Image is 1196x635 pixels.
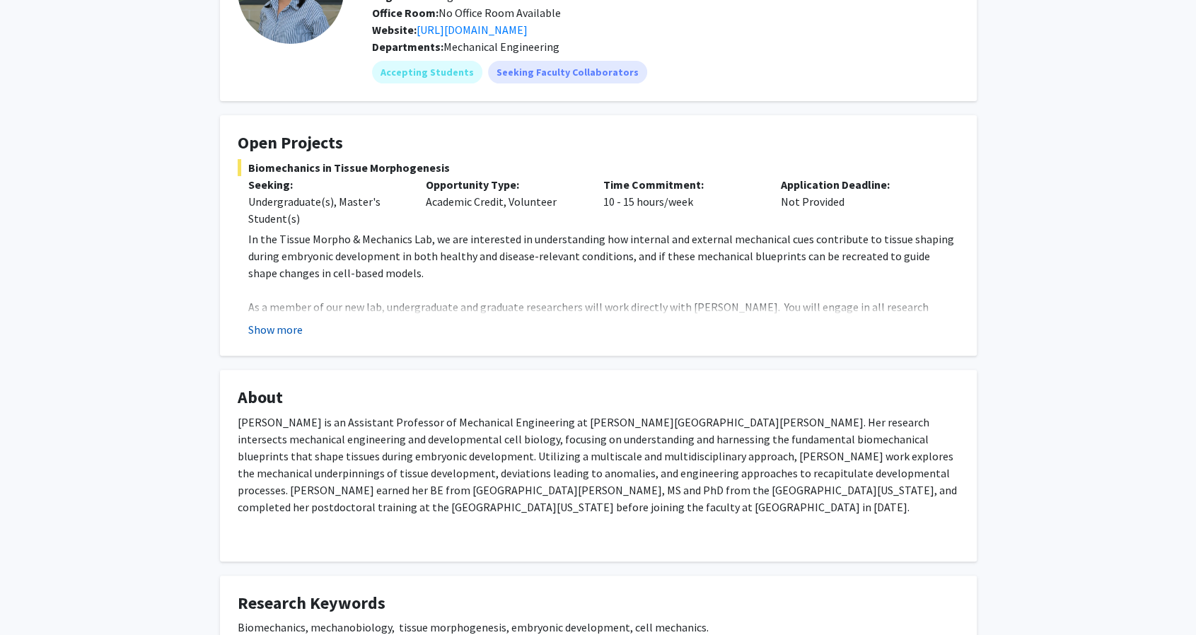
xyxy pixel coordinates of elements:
iframe: Chat [11,571,60,624]
p: Application Deadline: [781,176,937,193]
div: 10 - 15 hours/week [593,176,770,227]
h4: Open Projects [238,133,959,153]
b: Departments: [372,40,443,54]
p: Time Commitment: [603,176,760,193]
div: Academic Credit, Volunteer [415,176,593,227]
mat-chip: Seeking Faculty Collaborators [488,61,647,83]
p: Opportunity Type: [426,176,582,193]
p: As a member of our new lab, undergraduate and graduate researchers will work directly with [PERSO... [248,298,959,366]
span: Mechanical Engineering [443,40,559,54]
mat-chip: Accepting Students [372,61,482,83]
h4: About [238,388,959,408]
div: Not Provided [770,176,948,227]
p: [PERSON_NAME] is an Assistant Professor of Mechanical Engineering at [PERSON_NAME][GEOGRAPHIC_DAT... [238,414,959,515]
p: In the Tissue Morpho & Mechanics Lab, we are interested in understanding how internal and externa... [248,231,959,281]
b: Office Room: [372,6,439,20]
a: Opens in a new tab [417,23,528,37]
h4: Research Keywords [238,593,959,614]
b: Website: [372,23,417,37]
span: Biomechanics in Tissue Morphogenesis [238,159,959,176]
div: Undergraduate(s), Master's Student(s) [248,193,405,227]
p: Seeking: [248,176,405,193]
button: Show more [248,321,303,338]
span: No Office Room Available [372,6,561,20]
